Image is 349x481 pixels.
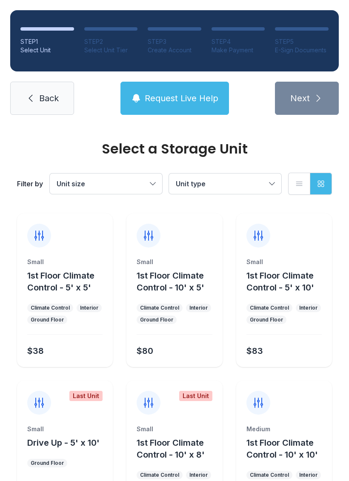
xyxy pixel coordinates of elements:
div: Interior [299,305,318,311]
div: Interior [80,305,98,311]
div: STEP 4 [212,37,265,46]
span: Unit type [176,179,206,188]
button: Unit size [50,174,162,194]
div: Climate Control [250,472,289,478]
div: Small [137,425,212,433]
div: Ground Floor [31,316,64,323]
div: Small [137,258,212,266]
div: STEP 5 [275,37,329,46]
div: Ground Floor [250,316,283,323]
div: Filter by [17,179,43,189]
div: $83 [246,345,263,357]
div: Ground Floor [31,460,64,467]
div: Small [27,425,103,433]
span: 1st Floor Climate Control - 5' x 5' [27,270,94,293]
div: Small [246,258,322,266]
span: Back [39,92,59,104]
span: Next [290,92,310,104]
span: 1st Floor Climate Control - 10' x 8' [137,438,205,460]
div: STEP 1 [20,37,74,46]
div: Last Unit [69,391,103,401]
button: 1st Floor Climate Control - 10' x 10' [246,437,329,461]
button: 1st Floor Climate Control - 10' x 5' [137,270,219,293]
div: Medium [246,425,322,433]
div: Interior [299,472,318,478]
button: 1st Floor Climate Control - 5' x 5' [27,270,109,293]
span: 1st Floor Climate Control - 10' x 10' [246,438,318,460]
span: Request Live Help [145,92,218,104]
div: Make Payment [212,46,265,54]
div: Climate Control [250,305,289,311]
button: 1st Floor Climate Control - 10' x 8' [137,437,219,461]
div: STEP 3 [148,37,201,46]
div: E-Sign Documents [275,46,329,54]
div: Last Unit [179,391,212,401]
div: STEP 2 [84,37,138,46]
div: $38 [27,345,44,357]
div: $80 [137,345,153,357]
span: 1st Floor Climate Control - 10' x 5' [137,270,204,293]
span: Unit size [57,179,85,188]
div: Climate Control [140,472,179,478]
div: Select a Storage Unit [17,142,332,156]
div: Select Unit [20,46,74,54]
div: Climate Control [31,305,70,311]
div: Select Unit Tier [84,46,138,54]
div: Climate Control [140,305,179,311]
div: Interior [189,472,208,478]
div: Small [27,258,103,266]
button: Drive Up - 5' x 10' [27,437,100,449]
div: Interior [189,305,208,311]
button: 1st Floor Climate Control - 5' x 10' [246,270,329,293]
span: Drive Up - 5' x 10' [27,438,100,448]
div: Create Account [148,46,201,54]
span: 1st Floor Climate Control - 5' x 10' [246,270,314,293]
button: Unit type [169,174,281,194]
div: Ground Floor [140,316,173,323]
